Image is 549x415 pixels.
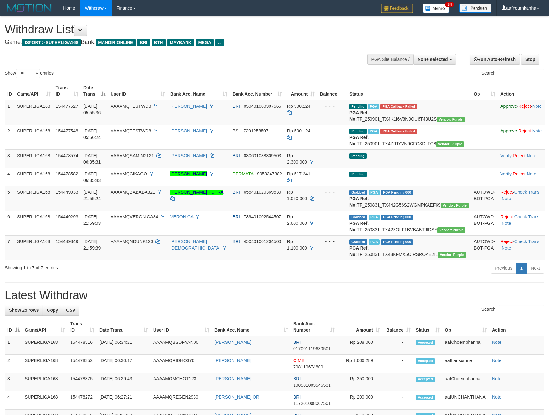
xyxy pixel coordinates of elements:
span: PGA Pending [381,215,413,220]
span: MEGA [196,39,214,46]
td: SUPERLIGA168 [22,355,68,373]
th: Balance: activate to sort column ascending [383,318,413,336]
td: - [383,355,413,373]
span: Copy 789401002544507 to clipboard [244,214,281,219]
td: SUPERLIGA168 [14,235,53,260]
td: · · [498,125,545,149]
a: Reject [500,239,513,244]
div: - - - [320,128,344,134]
span: MANDIRIONLINE [96,39,136,46]
td: TF_250901_TX4K1I6V8N9OU6T43U2S [347,100,471,125]
input: Search: [499,305,544,314]
td: AAAAMQRIDHO376 [151,355,212,373]
th: Bank Acc. Name: activate to sort column ascending [212,318,291,336]
td: - [383,336,413,355]
span: BRI [293,340,301,345]
span: PGA Error [380,104,417,109]
span: Rp 500.124 [287,104,310,109]
span: Pending [349,129,367,134]
a: Reject [518,128,531,133]
span: Grabbed [349,190,367,195]
a: [PERSON_NAME] [214,358,251,363]
a: Note [527,171,537,176]
span: 154449293 [56,214,78,219]
a: Next [527,263,544,274]
div: - - - [320,103,344,109]
a: Check Trans [514,239,540,244]
a: [PERSON_NAME] ORI [214,394,261,400]
td: 4 [5,391,22,410]
span: [DATE] 21:59:39 [83,239,101,250]
td: AUTOWD-BOT-PGA [471,235,498,260]
td: 2 [5,355,22,373]
td: AAAAMQMCHOT123 [151,373,212,391]
span: PGA Pending [381,190,413,195]
span: Grabbed [349,239,367,245]
a: Note [502,245,511,250]
span: AAAAMQTESTWD8 [111,128,151,133]
th: Date Trans.: activate to sort column descending [81,82,108,100]
td: - [383,373,413,391]
span: Rp 2.600.000 [287,214,307,226]
td: TF_250831_TX48KFMX5OIRSROAE2I1 [347,235,471,260]
td: AAAAMQBSOFYAN00 [151,336,212,355]
div: - - - [320,214,344,220]
span: 154449349 [56,239,78,244]
span: Vendor URL: https://trx4.1velocity.biz [438,252,466,258]
td: SUPERLIGA168 [14,168,53,186]
div: - - - [320,189,344,195]
a: Stop [521,54,539,65]
a: [PERSON_NAME][DEMOGRAPHIC_DATA] [170,239,220,250]
span: [DATE] 05:55:36 [83,104,101,115]
label: Search: [481,305,544,314]
span: Copy 059401000307566 to clipboard [244,104,281,109]
a: Reject [500,190,513,195]
a: Check Trans [514,214,540,219]
div: Showing 1 to 7 of 7 entries [5,262,224,271]
td: SUPERLIGA168 [22,373,68,391]
span: Copy 655401020369530 to clipboard [244,190,281,195]
span: Accepted [416,340,435,345]
td: SUPERLIGA168 [22,336,68,355]
a: Reject [513,171,526,176]
label: Show entries [5,69,54,78]
span: Marked by aafheankoy [369,190,380,195]
span: CSV [66,308,75,313]
th: Op: activate to sort column ascending [471,82,498,100]
div: - - - [320,152,344,159]
button: None selected [413,54,456,65]
span: MAYBANK [167,39,194,46]
td: 4 [5,168,14,186]
span: Copy 450401001204500 to clipboard [244,239,281,244]
span: BRI [232,214,240,219]
a: Note [532,128,542,133]
a: Approve [500,104,517,109]
th: User ID: activate to sort column ascending [151,318,212,336]
span: ISPORT > SUPERLIGA168 [22,39,81,46]
th: ID: activate to sort column descending [5,318,22,336]
td: 154478516 [68,336,97,355]
td: 7 [5,235,14,260]
b: PGA Ref. No: [349,110,369,122]
span: BTN [152,39,166,46]
a: Verify [500,153,512,158]
td: · · [498,235,545,260]
th: Status: activate to sort column ascending [413,318,442,336]
span: Accepted [416,395,435,400]
label: Search: [481,69,544,78]
div: PGA Site Balance / [367,54,413,65]
span: CIMB [293,358,304,363]
span: Copy 117201008007501 to clipboard [293,401,331,406]
a: [PERSON_NAME] PUTRA [170,190,223,195]
span: 154477548 [56,128,78,133]
a: Reject [513,153,526,158]
a: [PERSON_NAME] [170,153,207,158]
span: 154478582 [56,171,78,176]
th: Trans ID: activate to sort column ascending [53,82,81,100]
span: Copy 9953347382 to clipboard [257,171,282,176]
th: Bank Acc. Number: activate to sort column ascending [230,82,284,100]
td: 1 [5,100,14,125]
b: PGA Ref. No: [349,196,369,208]
td: 154478272 [68,391,97,410]
td: Rp 208,000 [337,336,383,355]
